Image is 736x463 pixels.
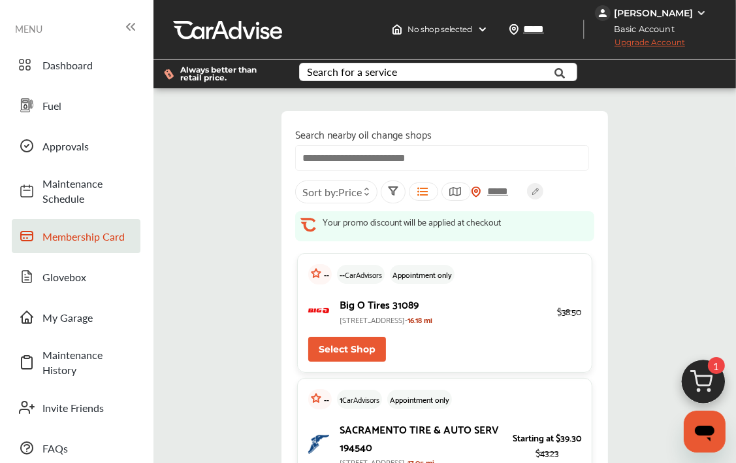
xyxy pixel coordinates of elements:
[557,303,581,318] p: $38.50
[308,337,386,362] button: Select Shop
[12,88,140,122] a: Fuel
[12,341,140,384] a: Maintenance History
[42,347,134,377] span: Maintenance History
[42,269,134,284] span: Glovebox
[302,184,362,199] span: Sort by :
[340,392,342,406] span: 1
[42,400,134,415] span: Invite Friends
[595,5,611,21] img: jVpblrzwTbfkPYzPPzSLxeg0AAAAASUVORK5CYII=
[164,69,174,80] img: dollor_label_vector.a70140d1.svg
[614,7,693,19] div: [PERSON_NAME]
[684,411,726,453] iframe: Button to launch messaging window
[513,445,581,460] p: $43.23
[42,310,134,325] span: My Garage
[345,267,382,281] span: CarAdvisors
[12,300,140,334] a: My Garage
[308,308,329,313] img: BigOTires_Logo_2024_BigO_RGB_BrightRed.png
[307,67,397,77] div: Search for a service
[408,24,472,35] span: No shop selected
[340,295,547,313] p: Big O Tires 31089
[12,390,140,424] a: Invite Friends
[323,216,501,227] p: Your promo discount will be applied at checkout
[308,435,329,453] img: logo-goodyear.png
[12,48,140,82] a: Dashboard
[696,8,707,18] img: WGsFRI8htEPBVLJbROoPRyZpYNWhNONpIPPETTm6eUC0GeLEiAAAAAElFTkSuQmCC
[583,20,584,39] img: header-divider.bc55588e.svg
[15,24,42,34] span: MENU
[42,139,134,154] span: Approvals
[340,420,502,455] p: SACRAMENTO TIRE & AUTO SERV 194540
[477,24,488,35] img: header-down-arrow.9dd2ce7d.svg
[295,125,594,143] p: Search nearby oil change shops
[324,392,329,406] p: --
[471,186,481,197] img: location_vector_orange.38f05af8.svg
[324,267,329,281] p: --
[596,22,684,36] span: Basic Account
[672,354,735,417] img: cart_icon.3d0951e8.svg
[509,24,519,35] img: location_vector.a44bc228.svg
[708,357,725,374] span: 1
[392,267,452,281] p: Appointment only
[342,392,379,406] span: CarAdvisors
[42,58,134,73] span: Dashboard
[513,430,581,445] p: Starting at $39.30
[392,24,402,35] img: header-home-logo.8d720a4f.svg
[595,37,685,54] span: Upgrade Account
[42,98,134,113] span: Fuel
[180,66,278,82] span: Always better than retail price.
[12,219,140,253] a: Membership Card
[42,176,134,206] span: Maintenance Schedule
[42,229,134,244] span: Membership Card
[408,313,432,326] span: 16.18 mi
[12,169,140,213] a: Maintenance Schedule
[338,184,362,199] span: Price
[12,129,140,163] a: Approvals
[12,260,140,294] a: Glovebox
[340,267,345,281] span: --
[42,441,134,456] span: FAQs
[390,392,449,406] p: Appointment only
[340,313,408,326] span: [STREET_ADDRESS]-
